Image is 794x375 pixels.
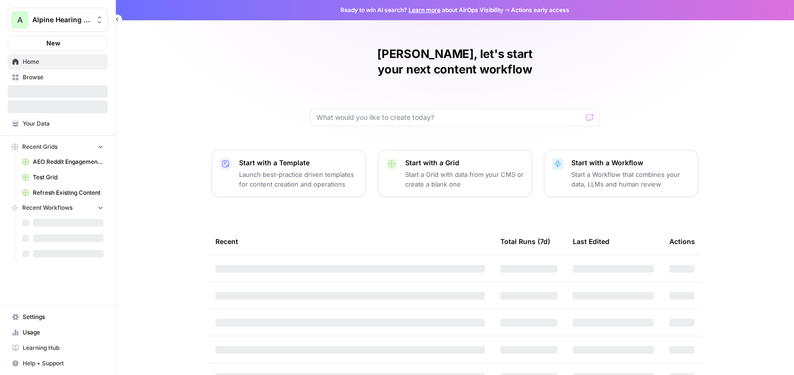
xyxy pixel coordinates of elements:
span: Ready to win AI search? about AirOps Visibility [340,6,503,14]
p: Start a Grid with data from your CMS or create a blank one [405,170,524,189]
span: Your Data [23,119,103,128]
p: Start with a Grid [405,158,524,168]
h1: [PERSON_NAME], let's start your next content workflow [310,46,600,77]
span: Recent Workflows [22,203,72,212]
div: Recent [215,228,485,255]
span: Browse [23,73,103,82]
p: Start a Workflow that combines your data, LLMs and human review [571,170,690,189]
span: AEO Reddit Engagement (1) [33,158,103,166]
a: Your Data [8,116,108,131]
input: What would you like to create today? [316,113,582,122]
span: Recent Grids [22,143,57,151]
a: Browse [8,70,108,85]
a: Refresh Existing Content [18,185,108,201]
span: Home [23,58,103,66]
a: AEO Reddit Engagement (1) [18,154,108,170]
div: Total Runs (7d) [500,228,550,255]
span: Test Grid [33,173,103,182]
span: Actions early access [511,6,569,14]
button: Start with a GridStart a Grid with data from your CMS or create a blank one [378,150,532,197]
button: Workspace: Alpine Hearing Protection [8,8,108,32]
span: Usage [23,328,103,337]
p: Start with a Template [239,158,358,168]
div: Actions [669,228,695,255]
span: Settings [23,313,103,321]
a: Settings [8,309,108,325]
button: Start with a TemplateLaunch best-practice driven templates for content creation and operations [212,150,366,197]
span: Alpine Hearing Protection [32,15,91,25]
div: Last Edited [573,228,610,255]
button: Help + Support [8,356,108,371]
span: A [17,14,23,26]
button: Start with a WorkflowStart a Workflow that combines your data, LLMs and human review [544,150,698,197]
span: Help + Support [23,359,103,368]
button: Recent Grids [8,140,108,154]
a: Test Grid [18,170,108,185]
p: Start with a Workflow [571,158,690,168]
button: Recent Workflows [8,201,108,215]
a: Home [8,54,108,70]
a: Learn more [409,6,440,14]
a: Usage [8,325,108,340]
span: Refresh Existing Content [33,188,103,197]
span: New [46,38,60,48]
p: Launch best-practice driven templates for content creation and operations [239,170,358,189]
span: Learning Hub [23,344,103,352]
a: Learning Hub [8,340,108,356]
button: New [8,36,108,50]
